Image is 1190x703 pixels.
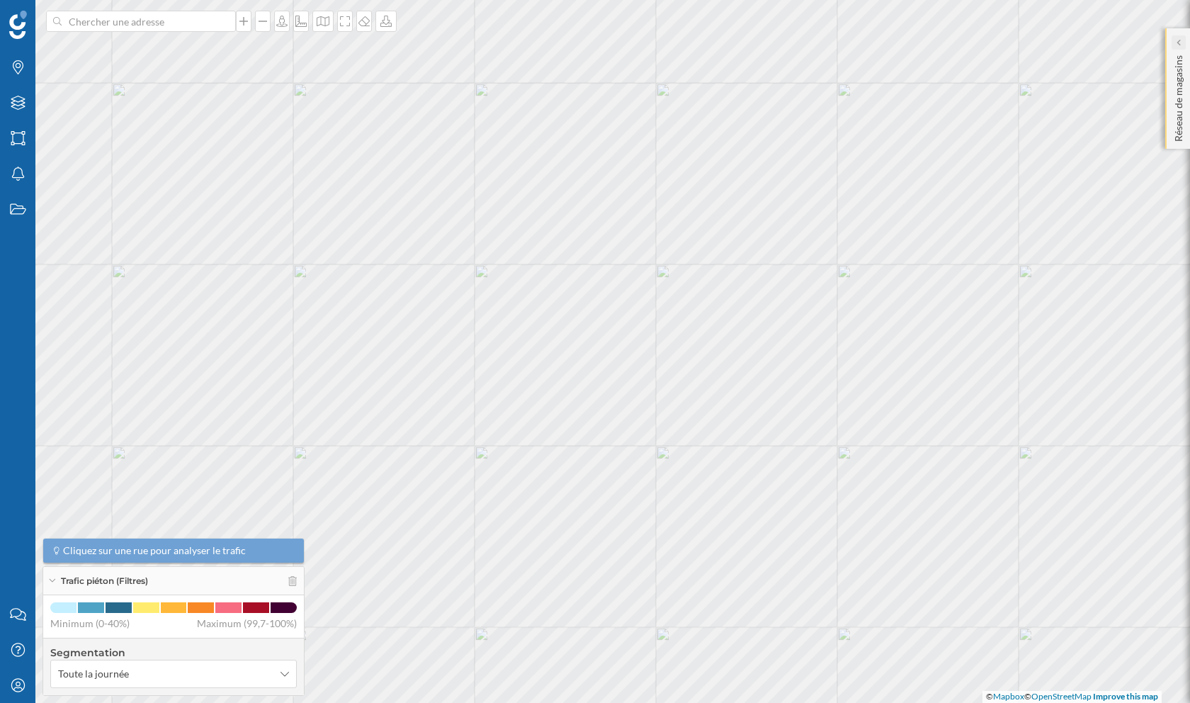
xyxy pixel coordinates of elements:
h4: Segmentation [50,646,297,660]
div: © © [982,691,1162,703]
span: Toute la journée [58,667,129,681]
a: OpenStreetMap [1031,691,1092,702]
img: Logo Geoblink [9,11,27,39]
span: Trafic piéton (Filtres) [61,575,148,587]
a: Improve this map [1093,691,1158,702]
span: Support [30,10,81,23]
span: Cliquez sur une rue pour analyser le trafic [63,544,246,558]
span: Minimum (0-40%) [50,617,130,631]
p: Réseau de magasins [1172,50,1186,142]
span: Maximum (99,7-100%) [197,617,297,631]
a: Mapbox [993,691,1024,702]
